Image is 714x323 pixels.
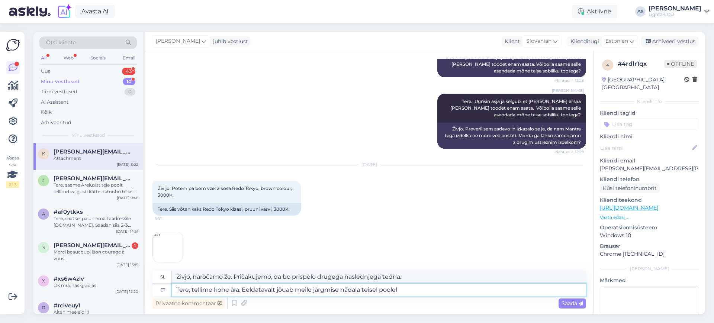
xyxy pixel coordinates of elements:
div: 0 [125,88,135,96]
div: Tere, saatke, palun email aadressile [DOMAIN_NAME]. Saadan siia 2-3 tunni jooksul pakkumise. [54,215,138,229]
p: Brauser [600,242,699,250]
div: Pozdravljeni Uurisin asja ja selgub, et [PERSON_NAME] ei saa [PERSON_NAME] toodet enam saata. Või... [437,51,586,77]
span: 4 [606,62,609,68]
span: 8:01 [155,216,183,222]
span: [PERSON_NAME] [156,37,200,45]
div: Ok muchas gracias [54,282,138,289]
span: #xs6w4zlv [54,275,84,282]
div: Küsi telefoninumbrit [600,183,660,193]
div: [DATE] [152,161,586,168]
div: AI Assistent [41,98,68,106]
div: 10 [123,78,135,85]
p: Windows 10 [600,232,699,239]
span: [PERSON_NAME] [552,88,584,93]
div: Minu vestlused [41,78,80,85]
div: Klienditugi [567,38,599,45]
div: Kõik [41,109,52,116]
p: Chrome [TECHNICAL_ID] [600,250,699,258]
div: Merci beaucoup! Bon courage à vous... [54,249,138,262]
div: Arhiveeri vestlus [641,36,698,46]
div: [PERSON_NAME] [600,265,699,272]
div: Privaatne kommentaar [152,298,225,309]
div: juhib vestlust [210,38,248,45]
div: [DATE] 8:02 [117,162,138,167]
p: Kliendi telefon [600,175,699,183]
img: Askly Logo [6,38,20,52]
a: Avasta AI [75,5,115,18]
div: Light24 OÜ [649,12,701,17]
div: Aktiivne [572,5,617,18]
div: Aitan meeleldi :) [54,309,138,316]
div: All [39,53,48,63]
p: Vaata edasi ... [600,214,699,221]
a: [URL][DOMAIN_NAME] [600,204,658,211]
div: Tere. Siis võtan kaks Redo Tokyo klaasi, pruuni värvi, 3000K. [152,203,301,216]
textarea: Tere, tellime kohe ära. Eeldatavalt jõuab meile järgmise nädala teisel poolel [172,284,586,296]
div: [DATE] 12:20 [115,289,138,294]
div: [DATE] 14:51 [116,229,138,234]
div: Uus [41,68,50,75]
div: Kliendi info [600,98,699,105]
span: Otsi kliente [46,39,76,46]
p: Kliendi tag'id [600,109,699,117]
span: Estonian [605,37,628,45]
div: [PERSON_NAME] [649,6,701,12]
div: Attachment [54,155,138,162]
span: Živijo. Potem pa bom vzel 2 kosa Redo Tokyo, brown colour, 3000K. [158,185,293,198]
div: Email [121,53,137,63]
p: [PERSON_NAME][EMAIL_ADDRESS][PERSON_NAME][DOMAIN_NAME] [600,165,699,172]
p: Klienditeekond [600,196,699,204]
span: Nähtud ✓ 12:29 [555,149,584,155]
div: Socials [89,53,107,63]
div: Vaata siia [6,155,19,188]
p: Kliendi email [600,157,699,165]
div: [DATE] 13:15 [116,262,138,268]
span: k [42,151,45,156]
div: [DATE] 9:48 [117,195,138,201]
div: 1 [132,242,138,249]
div: # 4rdlr1qx [618,59,664,68]
span: Slovenian [526,37,551,45]
input: Lisa nimi [600,144,691,152]
img: Attachment [153,232,183,262]
p: Märkmed [600,277,699,284]
span: Nähtud ✓ 12:28 [555,78,584,83]
span: s [42,245,45,250]
div: Tere, saame Areluxist teie poolt tellitud valgusti kätte oktoobri teisel poolel. Saadam siis kohe... [54,182,138,195]
input: Lisa tag [600,119,699,130]
a: [PERSON_NAME]Light24 OÜ [649,6,710,17]
textarea: Živjo, naročamo že. Pričakujemo, da bo prispelo drugega naslednjega tedna. [172,271,586,283]
span: j [42,178,45,183]
span: Tere. Uurisin asja ja selgub, et [PERSON_NAME] ei saa [PERSON_NAME] toodet enam saata. Võibolla s... [450,98,582,117]
img: explore-ai [57,4,72,19]
p: Operatsioonisüsteem [600,224,699,232]
span: 8:02 [155,262,183,268]
div: et [160,284,165,296]
span: kovac.zoran@siol.net [54,148,131,155]
div: 43 [122,68,135,75]
span: Minu vestlused [71,132,105,139]
span: #af0ytkks [54,209,83,215]
span: Saada [562,300,583,307]
span: Offline [664,60,697,68]
span: #rclveuy1 [54,302,81,309]
span: sylvie.chenavas@hotmail.fr [54,242,131,249]
div: sl [160,271,165,283]
div: Web [62,53,75,63]
div: Klient [502,38,520,45]
span: a [42,211,45,217]
span: r [42,305,45,310]
div: AS [635,6,646,17]
p: Kliendi nimi [600,133,699,140]
span: j.papineau@pholia.fr [54,175,131,182]
div: Tiimi vestlused [41,88,77,96]
div: [GEOGRAPHIC_DATA], [GEOGRAPHIC_DATA] [602,76,684,91]
div: Arhiveeritud [41,119,71,126]
div: 2 / 3 [6,181,19,188]
div: Živjo. Preveril sem zadevo in izkazalo se je, da nam Mantra tega izdelka ne more več poslati. Mor... [437,123,586,149]
span: x [42,278,45,284]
